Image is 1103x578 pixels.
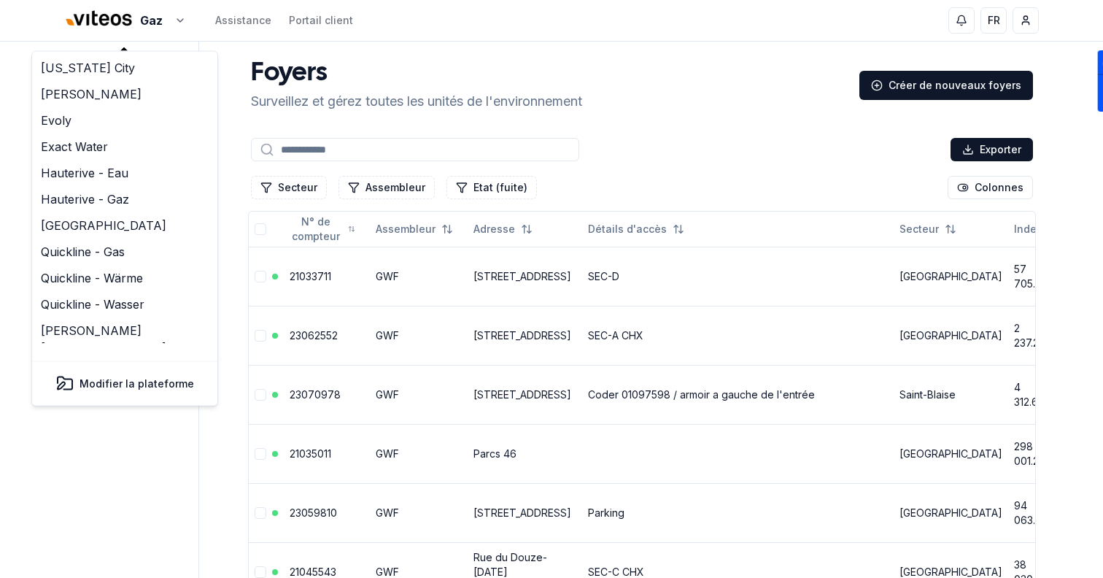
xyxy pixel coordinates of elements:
[35,81,214,107] a: [PERSON_NAME]
[35,239,214,265] a: Quickline - Gas
[35,317,214,361] a: [PERSON_NAME][GEOGRAPHIC_DATA]
[35,186,214,212] a: Hauterive - Gaz
[35,134,214,160] a: Exact Water
[35,107,214,134] a: Evoly
[35,291,214,317] a: Quickline - Wasser
[35,55,214,81] a: [US_STATE] City
[35,265,214,291] a: Quickline - Wärme
[41,369,209,398] button: Modifier la plateforme
[35,212,214,239] a: [GEOGRAPHIC_DATA]
[35,160,214,186] a: Hauterive - Eau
